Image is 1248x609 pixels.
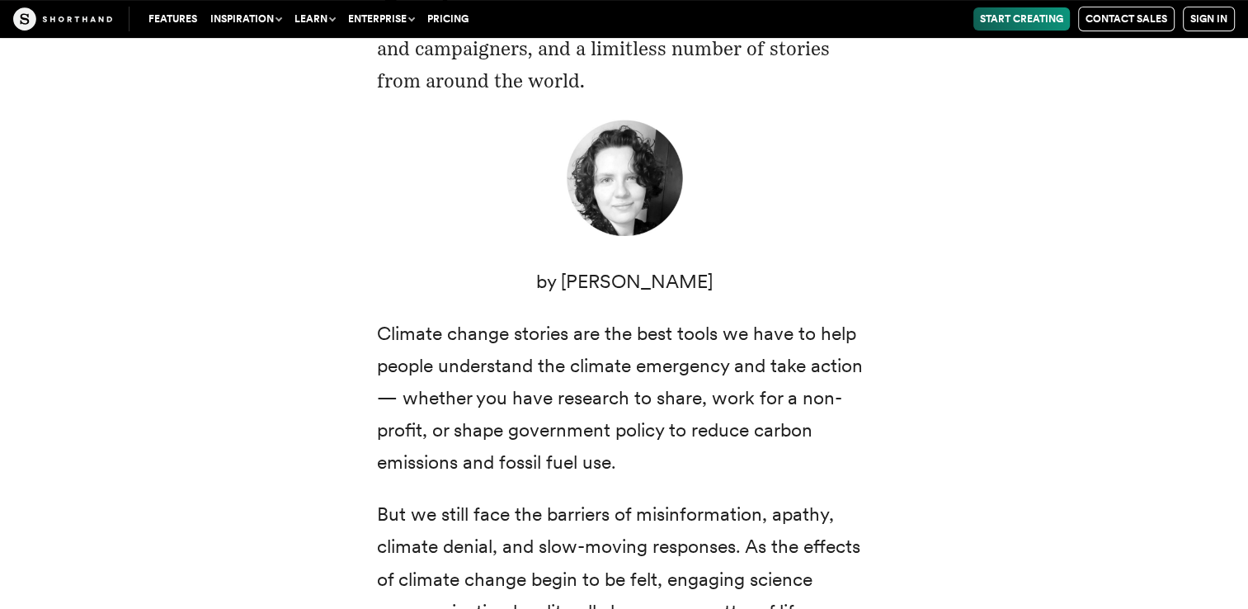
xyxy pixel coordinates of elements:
button: Learn [288,7,341,31]
a: Contact Sales [1078,7,1175,31]
p: by [PERSON_NAME] [377,266,872,298]
a: Features [142,7,204,31]
p: Climate change stories are the best tools we have to help people understand the climate emergency... [377,318,872,479]
a: Sign in [1183,7,1235,31]
img: The Craft [13,7,112,31]
button: Inspiration [204,7,288,31]
button: Enterprise [341,7,421,31]
a: Start Creating [973,7,1070,31]
a: Pricing [421,7,475,31]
